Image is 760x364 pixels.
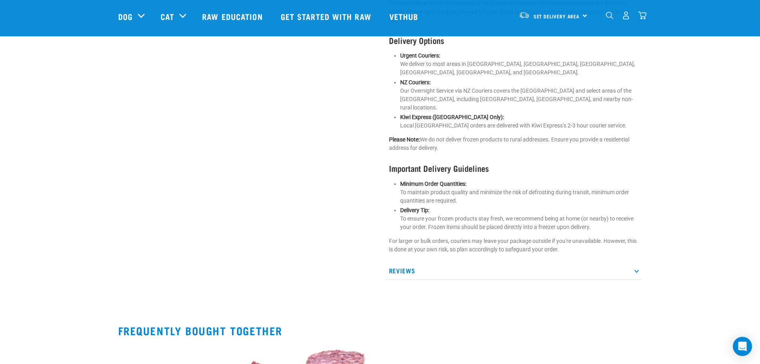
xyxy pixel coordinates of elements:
[273,0,381,32] a: Get started with Raw
[606,12,613,19] img: home-icon-1@2x.png
[400,52,440,59] strong: Urgent Couriers:
[400,52,638,77] p: We deliver to most areas in [GEOGRAPHIC_DATA], [GEOGRAPHIC_DATA], [GEOGRAPHIC_DATA], [GEOGRAPHIC_...
[733,337,752,356] div: Open Intercom Messenger
[400,181,466,187] strong: Minimum Order Quantities:
[389,166,489,170] strong: Important Delivery Guidelines
[400,207,429,213] strong: Delivery Tip:
[400,78,638,112] p: Our Overnight Service via NZ Couriers covers the [GEOGRAPHIC_DATA] and select areas of the [GEOGR...
[400,113,638,130] p: Local [GEOGRAPHIC_DATA] orders are delivered with Kiwi Express’s 2-3 hour courier service.
[622,11,630,20] img: user.png
[400,206,638,231] p: To ensure your frozen products stay fresh, we recommend being at home (or nearby) to receive your...
[389,135,638,152] p: We do not deliver frozen products to rural addresses. Ensure you provide a residential address fo...
[118,324,642,337] h2: Frequently bought together
[400,114,504,120] strong: Kiwi Express ([GEOGRAPHIC_DATA] Only):
[161,10,174,22] a: Cat
[400,79,431,86] strong: NZ Couriers:
[389,38,444,42] strong: Delivery Options
[389,136,420,143] strong: Please Note:
[194,0,272,32] a: Raw Education
[389,237,638,254] p: For larger or bulk orders, couriers may leave your package outside if you're unavailable. However...
[519,12,530,19] img: van-moving.png
[400,180,638,205] p: To maintain product quality and minimize the risk of defrosting during transit, minimum order qua...
[638,11,647,20] img: home-icon@2x.png
[385,262,642,280] p: Reviews
[534,15,580,18] span: Set Delivery Area
[118,10,133,22] a: Dog
[381,0,429,32] a: Vethub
